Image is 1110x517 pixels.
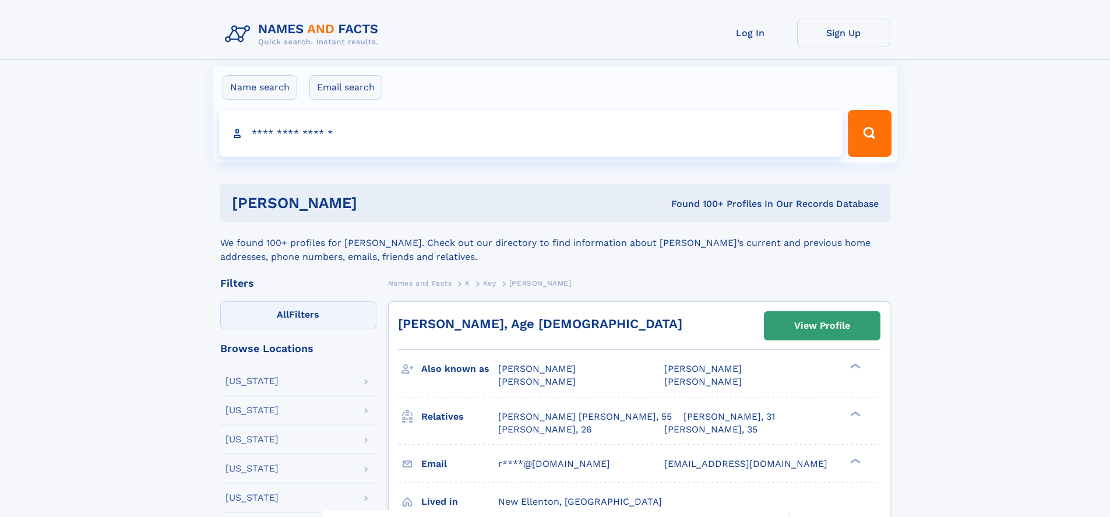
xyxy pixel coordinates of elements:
[498,496,662,507] span: New Ellenton, [GEOGRAPHIC_DATA]
[421,359,498,379] h3: Also known as
[232,196,515,210] h1: [PERSON_NAME]
[220,343,376,354] div: Browse Locations
[847,410,861,417] div: ❯
[664,363,742,374] span: [PERSON_NAME]
[664,423,757,436] a: [PERSON_NAME], 35
[398,316,682,331] a: [PERSON_NAME], Age [DEMOGRAPHIC_DATA]
[225,464,279,473] div: [US_STATE]
[664,376,742,387] span: [PERSON_NAME]
[483,279,496,287] span: Key
[509,279,572,287] span: [PERSON_NAME]
[309,75,382,100] label: Email search
[465,276,470,290] a: K
[220,301,376,329] label: Filters
[220,19,388,50] img: Logo Names and Facts
[219,110,843,157] input: search input
[848,110,891,157] button: Search Button
[498,423,592,436] a: [PERSON_NAME], 26
[683,410,775,423] a: [PERSON_NAME], 31
[498,410,672,423] a: [PERSON_NAME] [PERSON_NAME], 55
[847,457,861,465] div: ❯
[797,19,890,47] a: Sign Up
[223,75,297,100] label: Name search
[794,312,850,339] div: View Profile
[764,312,880,340] a: View Profile
[225,406,279,415] div: [US_STATE]
[421,454,498,474] h3: Email
[514,198,879,210] div: Found 100+ Profiles In Our Records Database
[421,407,498,427] h3: Relatives
[220,222,890,264] div: We found 100+ profiles for [PERSON_NAME]. Check out our directory to find information about [PERS...
[220,278,376,289] div: Filters
[498,376,576,387] span: [PERSON_NAME]
[421,492,498,512] h3: Lived in
[277,309,289,320] span: All
[225,493,279,502] div: [US_STATE]
[465,279,470,287] span: K
[225,377,279,386] div: [US_STATE]
[483,276,496,290] a: Key
[225,435,279,444] div: [US_STATE]
[498,363,576,374] span: [PERSON_NAME]
[704,19,797,47] a: Log In
[664,458,827,469] span: [EMAIL_ADDRESS][DOMAIN_NAME]
[847,363,861,370] div: ❯
[388,276,452,290] a: Names and Facts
